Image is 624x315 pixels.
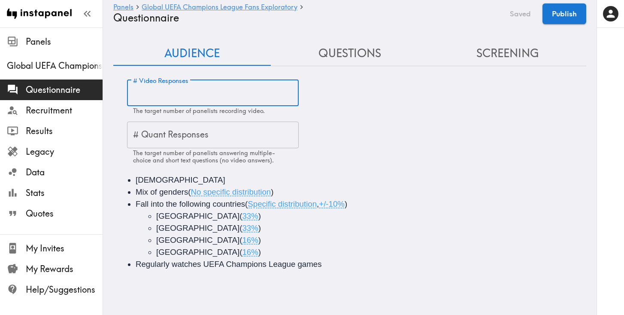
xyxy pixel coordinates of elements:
span: ) [258,211,261,220]
span: 16% [242,235,258,245]
span: ) [258,235,261,245]
span: , [317,199,319,208]
span: Questionnaire [26,84,103,96]
span: ( [245,199,248,208]
span: ( [239,211,242,220]
span: ( [188,187,191,196]
span: 16% [242,248,258,257]
span: No specific distribution [191,187,271,196]
span: Results [26,125,103,137]
span: ) [258,248,261,257]
span: The target number of panelists recording video. [133,107,265,115]
span: [GEOGRAPHIC_DATA] [156,235,239,245]
span: Stats [26,187,103,199]
button: Screening [429,41,586,66]
span: Quotes [26,208,103,220]
span: My Rewards [26,263,103,275]
span: ) [258,223,261,232]
span: [GEOGRAPHIC_DATA] [156,248,239,257]
span: The target number of panelists answering multiple-choice and short text questions (no video answe... [133,149,275,164]
button: Audience [113,41,271,66]
span: Specific distribution [248,199,317,208]
span: ) [271,187,273,196]
span: ) [345,199,347,208]
span: ( [239,235,242,245]
button: Questions [271,41,428,66]
span: [GEOGRAPHIC_DATA] [156,211,239,220]
span: ( [239,223,242,232]
button: Publish [542,3,586,24]
span: My Invites [26,242,103,254]
span: Data [26,166,103,178]
span: Recruitment [26,104,103,116]
span: Mix of genders [136,187,188,196]
a: Panels [113,3,133,12]
span: [GEOGRAPHIC_DATA] [156,223,239,232]
span: [DEMOGRAPHIC_DATA] [136,175,225,184]
span: ( [239,248,242,257]
span: 33% [242,211,258,220]
span: 33% [242,223,258,232]
span: Panels [26,36,103,48]
span: Regularly watches UEFA Champions League games [136,260,321,269]
div: Audience [113,164,586,281]
label: # Video Responses [133,76,188,86]
div: Questionnaire Audience/Questions/Screening Tab Navigation [113,41,586,66]
h4: Questionnaire [113,12,498,24]
span: Global UEFA Champions League Fans Exploratory [7,60,103,72]
span: Legacy [26,146,103,158]
span: +/-10% [319,199,345,208]
span: Fall into the following countries [136,199,245,208]
span: Help/Suggestions [26,284,103,296]
a: Global UEFA Champions League Fans Exploratory [142,3,297,12]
